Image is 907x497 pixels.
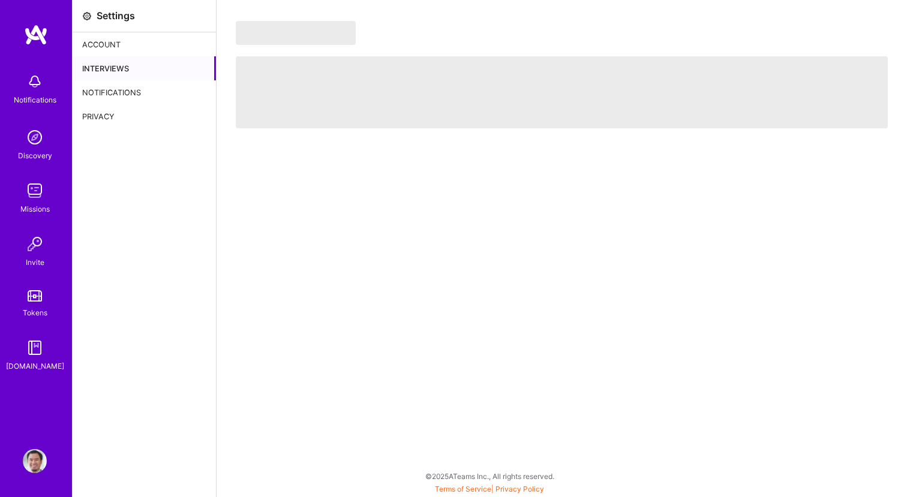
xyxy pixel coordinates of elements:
a: Privacy Policy [495,484,544,493]
span: ‌ [236,21,356,45]
img: User Avatar [23,449,47,473]
div: Privacy [73,104,216,128]
img: discovery [23,125,47,149]
div: Account [73,32,216,56]
img: guide book [23,336,47,360]
span: ‌ [236,56,888,128]
img: logo [24,24,48,46]
div: © 2025 ATeams Inc., All rights reserved. [72,461,907,491]
div: Missions [20,203,50,215]
img: Invite [23,232,47,256]
div: Discovery [18,149,52,162]
div: Notifications [73,80,216,104]
img: tokens [28,290,42,302]
div: Tokens [23,306,47,319]
div: Notifications [14,94,56,106]
img: bell [23,70,47,94]
div: Settings [97,10,135,22]
a: User Avatar [20,449,50,473]
img: teamwork [23,179,47,203]
div: [DOMAIN_NAME] [6,360,64,372]
span: | [435,484,544,493]
i: icon Settings [82,11,92,21]
div: Interviews [73,56,216,80]
a: Terms of Service [435,484,491,493]
div: Invite [26,256,44,269]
